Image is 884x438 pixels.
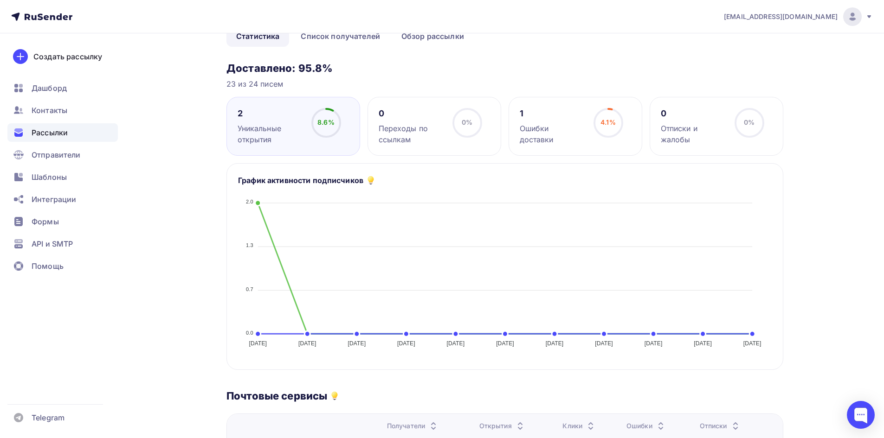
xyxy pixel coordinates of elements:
a: Контакты [7,101,118,120]
tspan: 2.0 [246,199,253,204]
div: 1 [520,108,585,119]
tspan: [DATE] [397,340,415,347]
tspan: [DATE] [743,340,761,347]
div: Ошибки доставки [520,123,585,145]
a: Статистика [226,25,289,47]
span: Помощь [32,260,64,272]
tspan: [DATE] [348,340,366,347]
div: Уникальные открытия [238,123,303,145]
span: 0% [744,118,755,126]
tspan: [DATE] [496,340,514,347]
span: Рассылки [32,127,68,138]
a: Список получателей [291,25,390,47]
span: 8.6% [317,118,335,126]
span: [EMAIL_ADDRESS][DOMAIN_NAME] [724,12,838,21]
span: Шаблоны [32,171,67,183]
span: 0% [462,118,472,126]
span: Отправители [32,149,81,160]
span: Контакты [32,105,67,116]
a: Шаблоны [7,168,118,186]
tspan: 1.3 [246,242,253,248]
tspan: 0.7 [246,286,253,292]
div: Ошибки [626,421,666,431]
div: Отписки и жалобы [661,123,726,145]
a: Дашборд [7,79,118,97]
tspan: [DATE] [694,340,712,347]
tspan: [DATE] [298,340,316,347]
h5: График активности подписчиков [238,175,363,186]
h3: Почтовые сервисы [226,389,327,402]
div: 23 из 24 писем [226,78,783,89]
div: Получатели [387,421,439,431]
a: Рассылки [7,123,118,142]
a: Формы [7,212,118,231]
div: Переходы по ссылкам [379,123,444,145]
a: Отправители [7,146,118,164]
span: 4.1% [600,118,616,126]
h3: Доставлено: 95.8% [226,62,783,75]
span: API и SMTP [32,238,73,249]
tspan: [DATE] [447,340,465,347]
tspan: [DATE] [595,340,613,347]
div: 0 [661,108,726,119]
span: Формы [32,216,59,227]
tspan: [DATE] [645,340,663,347]
tspan: 0.0 [246,330,253,336]
a: Обзор рассылки [392,25,474,47]
span: Дашборд [32,83,67,94]
a: [EMAIL_ADDRESS][DOMAIN_NAME] [724,7,873,26]
div: Открытия [479,421,526,431]
div: Создать рассылку [33,51,102,62]
span: Telegram [32,412,65,423]
div: 2 [238,108,303,119]
span: Интеграции [32,194,76,205]
tspan: [DATE] [546,340,564,347]
div: 0 [379,108,444,119]
tspan: [DATE] [249,340,267,347]
div: Отписки [700,421,741,431]
div: Клики [562,421,596,431]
